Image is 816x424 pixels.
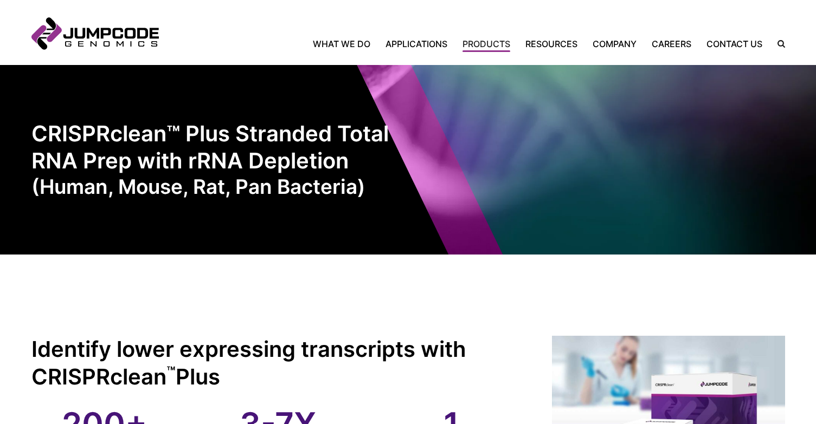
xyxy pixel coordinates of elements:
label: Search the site. [770,40,785,48]
a: Careers [644,37,699,50]
h2: Identify lower expressing transcripts with CRISPRclean Plus [31,336,525,390]
h1: CRISPRclean™ Plus Stranded Total RNA Prep with rRNA Depletion [31,120,408,199]
a: Resources [518,37,585,50]
sup: ™ [166,363,176,380]
a: What We Do [313,37,378,50]
nav: Primary Navigation [159,37,770,50]
a: Applications [378,37,455,50]
em: (Human, Mouse, Rat, Pan Bacteria) [31,174,408,199]
a: Products [455,37,518,50]
a: Company [585,37,644,50]
a: Contact Us [699,37,770,50]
